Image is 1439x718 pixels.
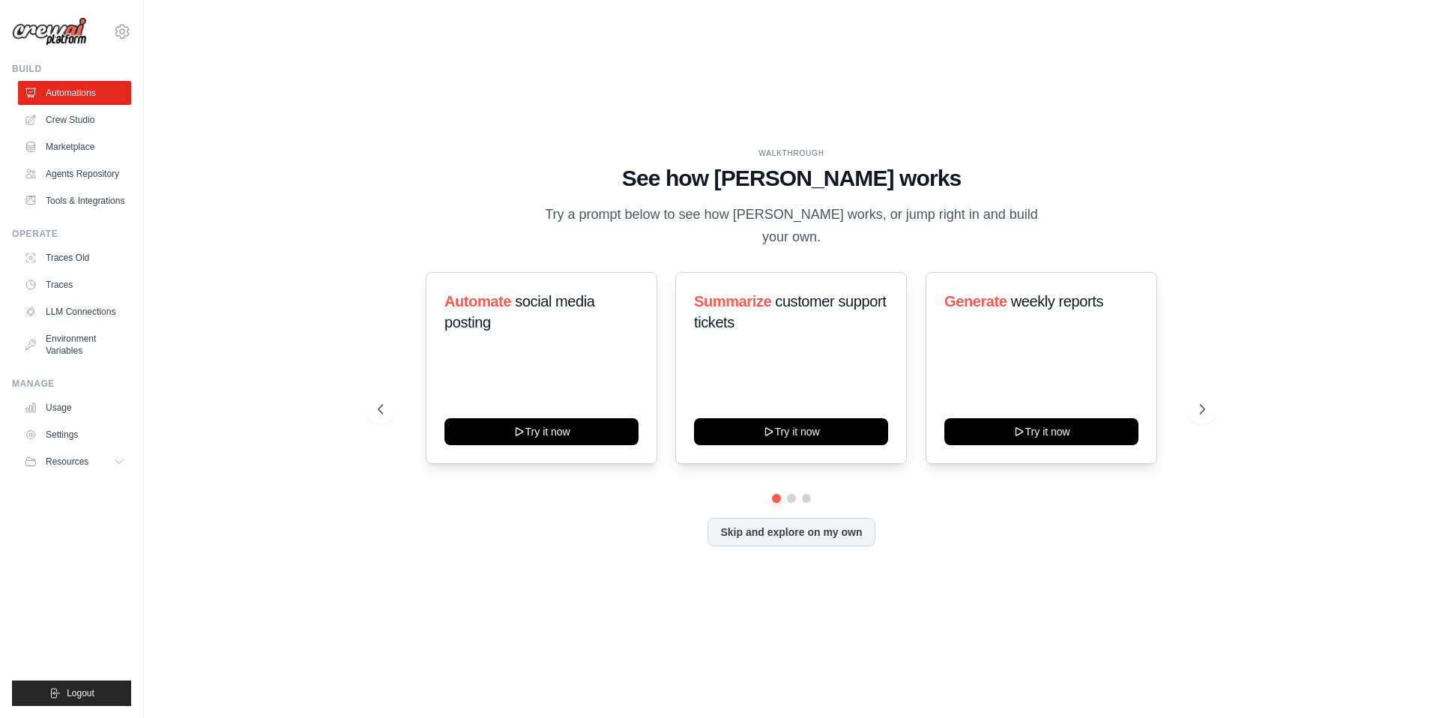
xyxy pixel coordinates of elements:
span: Resources [46,456,88,468]
a: Crew Studio [18,108,131,132]
button: Resources [18,450,131,474]
span: Logout [67,687,94,699]
button: Try it now [694,418,888,445]
a: Settings [18,423,131,447]
button: Skip and explore on my own [708,518,875,546]
span: Automate [444,293,511,310]
span: Summarize [694,293,771,310]
a: Tools & Integrations [18,189,131,213]
div: Manage [12,378,131,390]
span: social media posting [444,293,595,331]
div: WALKTHROUGH [378,148,1205,159]
button: Logout [12,681,131,706]
a: Automations [18,81,131,105]
a: LLM Connections [18,300,131,324]
a: Traces Old [18,246,131,270]
a: Environment Variables [18,327,131,363]
a: Usage [18,396,131,420]
span: Generate [944,293,1007,310]
a: Agents Repository [18,162,131,186]
div: Operate [12,228,131,240]
img: Logo [12,17,87,46]
a: Marketplace [18,135,131,159]
button: Try it now [944,418,1138,445]
button: Try it now [444,418,639,445]
span: weekly reports [1010,293,1102,310]
a: Traces [18,273,131,297]
div: Build [12,63,131,75]
p: Try a prompt below to see how [PERSON_NAME] works, or jump right in and build your own. [540,204,1043,248]
h1: See how [PERSON_NAME] works [378,165,1205,192]
span: customer support tickets [694,293,886,331]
